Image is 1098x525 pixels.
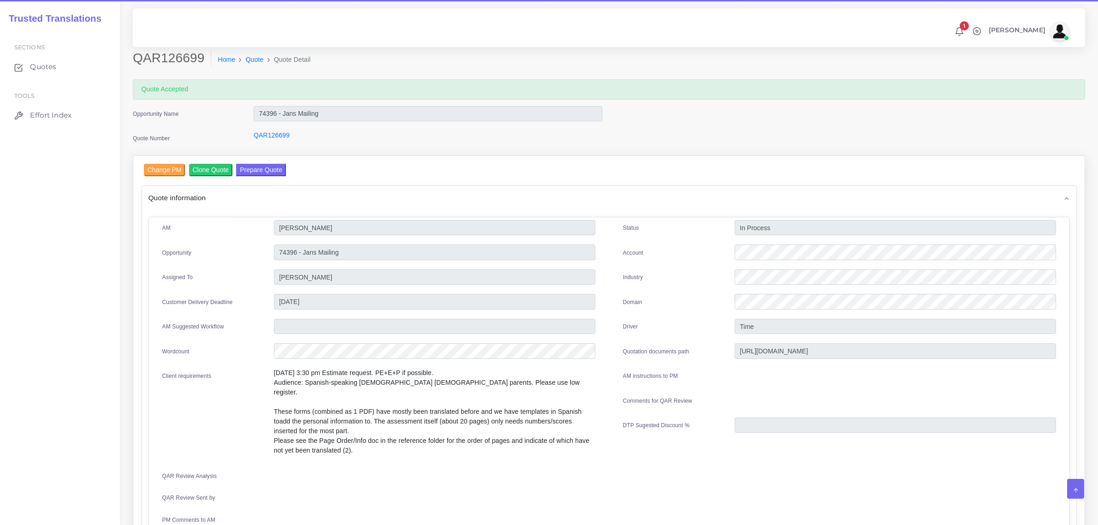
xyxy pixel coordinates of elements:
label: Opportunity [162,249,192,257]
label: Industry [623,273,643,281]
a: Quote [246,55,264,65]
img: avatar [1051,22,1069,41]
button: Prepare Quote [236,164,286,176]
a: [PERSON_NAME]avatar [984,22,1072,41]
li: Quote Detail [264,55,311,65]
label: QAR Review Sent by [162,494,215,502]
label: Quote Number [133,134,170,143]
span: Tools [14,92,35,99]
h2: QAR126699 [133,50,211,66]
label: Client requirements [162,372,212,380]
span: Quote information [148,192,206,203]
a: QAR126699 [254,131,290,139]
span: 1 [960,21,969,30]
label: AM [162,224,171,232]
span: Effort Index [30,110,71,120]
label: Comments for QAR Review [623,397,692,405]
p: [DATE] 3:30 pm Estimate request. PE+E+P if possible. Audience: Spanish-speaking [DEMOGRAPHIC_DATA... [274,368,595,455]
h2: Trusted Translations [2,13,101,24]
a: Home [218,55,235,65]
span: Sections [14,44,45,51]
div: Quote information [142,186,1076,209]
input: Change PM [144,164,185,176]
label: Opportunity Name [133,110,179,118]
label: QAR Review Analysis [162,472,217,480]
input: pm [274,269,595,285]
a: Prepare Quote [236,164,286,179]
label: Assigned To [162,273,193,281]
label: Domain [623,298,642,306]
a: Effort Index [7,106,113,125]
label: AM instructions to PM [623,372,678,380]
label: DTP Sugested Discount % [623,421,690,430]
label: Wordcount [162,347,190,356]
input: Clone Quote [189,164,233,176]
label: Driver [623,322,638,331]
span: Quotes [30,62,56,72]
label: Customer Delivery Deadline [162,298,233,306]
a: Trusted Translations [2,11,101,26]
div: Quote Accepted [133,79,1085,100]
a: Quotes [7,57,113,77]
label: Quotation documents path [623,347,689,356]
label: Account [623,249,643,257]
label: AM Suggested Workflow [162,322,224,331]
span: [PERSON_NAME] [989,27,1045,33]
label: PM Comments to AM [162,516,216,524]
label: Status [623,224,639,232]
a: 1 [951,26,967,36]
